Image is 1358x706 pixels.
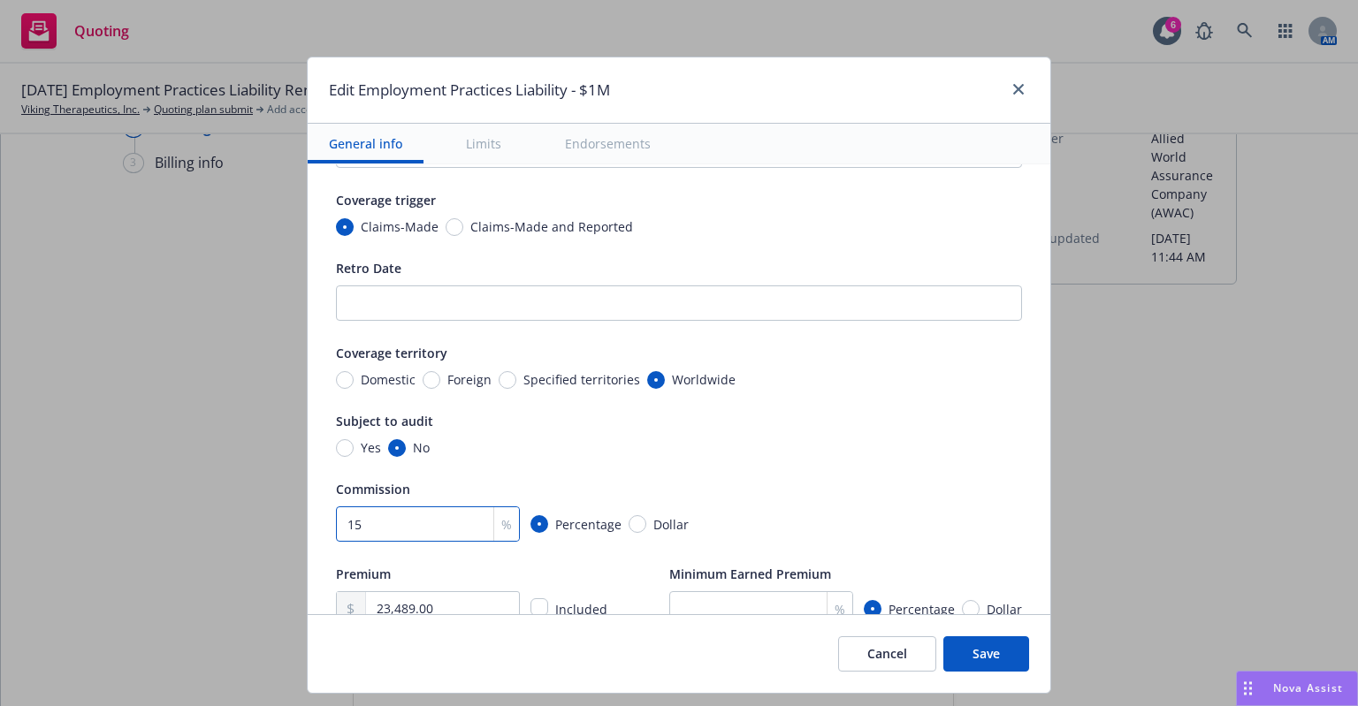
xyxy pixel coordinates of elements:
[388,439,406,457] input: No
[470,217,633,236] span: Claims-Made and Reported
[499,371,516,389] input: Specified territories
[446,218,463,236] input: Claims-Made and Reported
[653,515,689,534] span: Dollar
[987,600,1022,619] span: Dollar
[336,439,354,457] input: Yes
[555,601,607,618] span: Included
[447,370,492,389] span: Foreign
[366,592,519,626] input: 0.00
[336,260,401,277] span: Retro Date
[838,636,936,672] button: Cancel
[629,515,646,533] input: Dollar
[445,124,523,163] button: Limits
[336,192,436,209] span: Coverage trigger
[835,600,845,619] span: %
[864,600,881,618] input: Percentage
[308,124,423,163] button: General info
[413,438,430,457] span: No
[336,566,391,582] span: Premium
[1273,680,1343,695] span: Nova Assist
[336,413,433,429] span: Subject to audit
[336,481,410,497] span: Commission
[336,371,354,389] input: Domestic
[647,371,665,389] input: Worldwide
[336,218,354,236] input: Claims-Made
[361,370,416,389] span: Domestic
[544,124,672,163] button: Endorsements
[669,566,831,582] span: Minimum Earned Premium
[889,600,955,619] span: Percentage
[555,515,622,534] span: Percentage
[336,345,447,361] span: Coverage territory
[530,515,548,533] input: Percentage
[361,438,381,457] span: Yes
[501,515,512,534] span: %
[1237,672,1259,705] div: Drag to move
[962,600,980,618] input: Dollar
[1008,79,1029,100] a: close
[1236,671,1358,706] button: Nova Assist
[361,217,439,236] span: Claims-Made
[329,79,610,102] h1: Edit Employment Practices Liability - $1M
[672,370,736,389] span: Worldwide
[523,370,640,389] span: Specified territories
[943,636,1029,672] button: Save
[423,371,440,389] input: Foreign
